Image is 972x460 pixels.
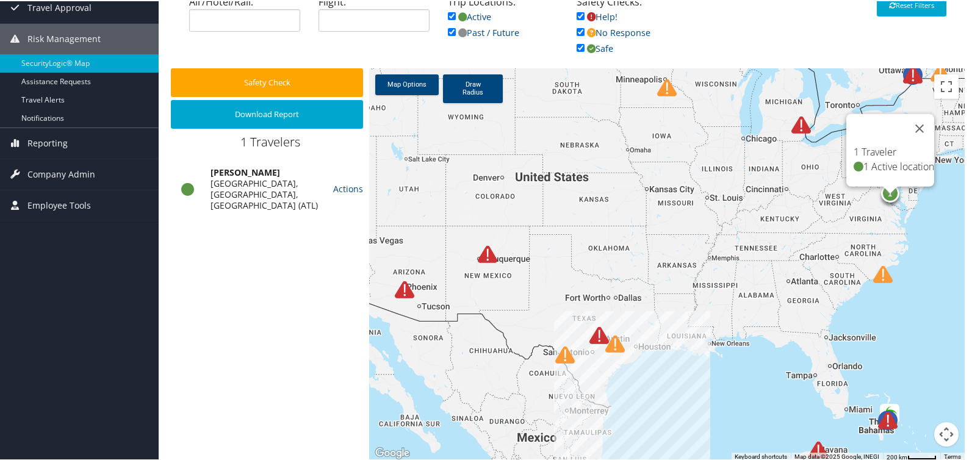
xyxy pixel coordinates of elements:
[333,182,363,193] a: Actions
[171,132,369,156] div: 1 Travelers
[448,10,491,21] a: Active
[211,177,321,210] div: [GEOGRAPHIC_DATA], [GEOGRAPHIC_DATA], [GEOGRAPHIC_DATA] (ATL)
[934,421,959,445] button: Map camera controls
[887,453,907,459] span: 200 km
[905,113,934,142] button: Close
[27,158,95,189] span: Company Admin
[880,403,899,422] div: Green alert for tropical cyclone IMELDA-25. Population affected by Category 1 (120 km/h) wind spe...
[375,73,439,94] a: Map Options
[27,127,68,157] span: Reporting
[854,158,934,174] li: 1 Active location
[171,99,363,128] button: Download Report
[443,73,503,102] a: Draw Radius
[372,444,412,460] img: Google
[27,189,91,220] span: Employee Tools
[944,452,961,459] a: Terms (opens in new tab)
[448,26,519,37] a: Past / Future
[171,67,363,96] button: Safety Check
[27,23,101,53] span: Risk Management
[934,73,959,98] button: Toggle fullscreen view
[881,183,899,201] div: 1
[577,10,617,21] a: Help!
[577,41,613,53] a: Safe
[577,26,650,37] a: No Response
[372,444,412,460] a: Open this area in Google Maps (opens a new window)
[794,452,879,459] span: Map data ©2025 Google, INEGI
[735,451,787,460] button: Keyboard shortcuts
[883,451,940,460] button: Map Scale: 200 km per 44 pixels
[854,144,934,173] h4: 1 Traveler
[211,166,321,177] div: [PERSON_NAME]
